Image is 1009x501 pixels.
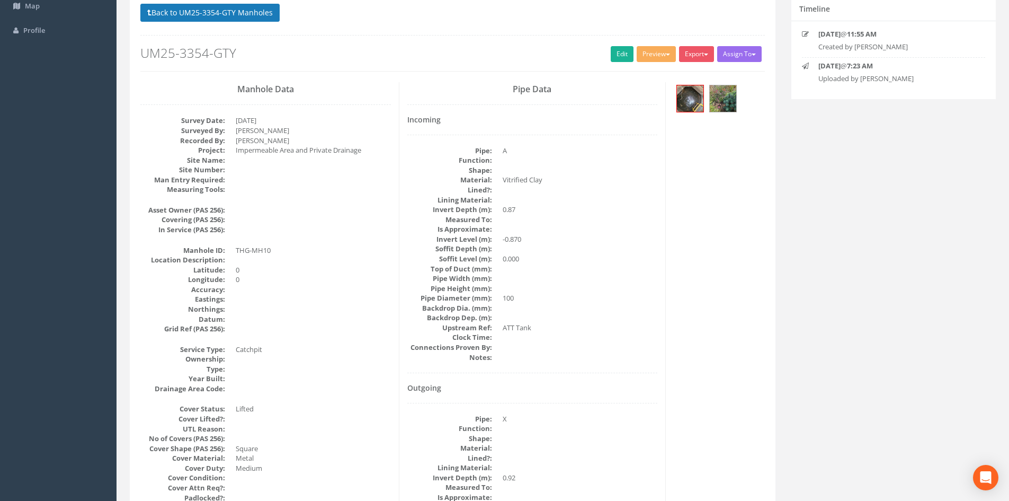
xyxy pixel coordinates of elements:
dt: Covering (PAS 256): [140,215,225,225]
dt: Pipe: [407,146,492,156]
dt: Lining Material: [407,195,492,205]
dt: Lined?: [407,185,492,195]
dt: Material: [407,443,492,453]
dt: Measured To: [407,482,492,493]
dd: A [503,146,658,156]
dt: Is Approximate: [407,224,492,234]
dd: 0 [236,275,391,285]
dt: Cover Shape (PAS 256): [140,444,225,454]
dt: Service Type: [140,345,225,355]
a: Edit [611,46,633,62]
dt: Shape: [407,434,492,444]
dd: Catchpit [236,345,391,355]
dt: Drainage Area Code: [140,384,225,394]
p: Uploaded by [PERSON_NAME] [818,74,969,84]
dt: Clock Time: [407,332,492,342]
dt: Site Number: [140,165,225,175]
dt: Surveyed By: [140,126,225,136]
dd: Lifted [236,404,391,414]
span: Profile [23,25,45,35]
dt: Backdrop Dia. (mm): [407,303,492,313]
dt: UTL Reason: [140,424,225,434]
dt: Top of Duct (mm): [407,264,492,274]
dd: Square [236,444,391,454]
dt: Type: [140,364,225,374]
img: 5f2b871e-1fb5-4fa3-fb67-44028b0eafdf_66fb8df1-ebf0-b7bf-feb4-404630b4dff3_thumb.jpg [677,85,703,112]
strong: 11:55 AM [847,29,877,39]
dt: Notes: [407,353,492,363]
dt: Measuring Tools: [140,184,225,195]
dt: Lined?: [407,453,492,463]
dd: Impermeable Area and Private Drainage [236,145,391,155]
dd: -0.870 [503,234,658,244]
dt: Invert Depth (m): [407,473,492,483]
dt: Ownership: [140,354,225,364]
strong: 7:23 AM [847,61,873,71]
button: Assign To [717,46,762,62]
dt: Recorded By: [140,136,225,146]
dt: Grid Ref (PAS 256): [140,324,225,334]
dt: Backdrop Dep. (m): [407,313,492,323]
dt: Site Name: [140,155,225,165]
dt: Pipe Height (mm): [407,284,492,294]
dd: 0.000 [503,254,658,264]
button: Export [679,46,714,62]
p: @ [818,29,969,39]
h3: Pipe Data [407,85,658,94]
p: Created by [PERSON_NAME] [818,42,969,52]
dd: [PERSON_NAME] [236,136,391,146]
dt: Latitude: [140,265,225,275]
dt: Longitude: [140,275,225,285]
dt: Project: [140,145,225,155]
button: Back to UM25-3354-GTY Manholes [140,4,280,22]
img: 5f2b871e-1fb5-4fa3-fb67-44028b0eafdf_46800982-2834-c3ab-31dd-32714b1ae054_thumb.jpg [710,85,736,112]
dd: ATT Tank [503,323,658,333]
dt: Soffit Level (m): [407,254,492,264]
h5: Timeline [799,5,830,13]
dt: Man Entry Required: [140,175,225,185]
h3: Manhole Data [140,85,391,94]
dd: THG-MH10 [236,245,391,256]
dt: Manhole ID: [140,245,225,256]
dt: Upstream Ref: [407,323,492,333]
dt: Cover Attn Req?: [140,483,225,493]
dt: Cover Lifted?: [140,414,225,424]
dt: Function: [407,424,492,434]
h2: UM25-3354-GTY [140,46,765,60]
dd: 0.87 [503,205,658,215]
dt: Cover Status: [140,404,225,414]
dt: Accuracy: [140,285,225,295]
dt: Pipe: [407,414,492,424]
dt: Lining Material: [407,463,492,473]
dt: Cover Material: [140,453,225,463]
dt: Eastings: [140,294,225,304]
dt: Survey Date: [140,116,225,126]
div: Open Intercom Messenger [973,465,998,490]
dt: Pipe Diameter (mm): [407,293,492,303]
dt: Northings: [140,304,225,314]
dt: Cover Duty: [140,463,225,473]
dt: Asset Owner (PAS 256): [140,205,225,215]
dd: [PERSON_NAME] [236,126,391,136]
dt: No of Covers (PAS 256): [140,434,225,444]
dt: Function: [407,155,492,165]
button: Preview [637,46,676,62]
strong: [DATE] [818,61,841,71]
span: Map [25,1,40,11]
strong: [DATE] [818,29,841,39]
dd: 0.92 [503,473,658,483]
dt: Soffit Depth (m): [407,244,492,254]
dt: Measured To: [407,215,492,225]
dd: 100 [503,293,658,303]
dd: X [503,414,658,424]
dt: Connections Proven By: [407,342,492,353]
dd: [DATE] [236,116,391,126]
dt: Material: [407,175,492,185]
dd: 0 [236,265,391,275]
h4: Incoming [407,116,658,124]
dt: Invert Depth (m): [407,205,492,215]
p: @ [818,61,969,71]
dt: Pipe Width (mm): [407,274,492,284]
dt: Cover Condition: [140,473,225,483]
dd: Metal [236,453,391,463]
